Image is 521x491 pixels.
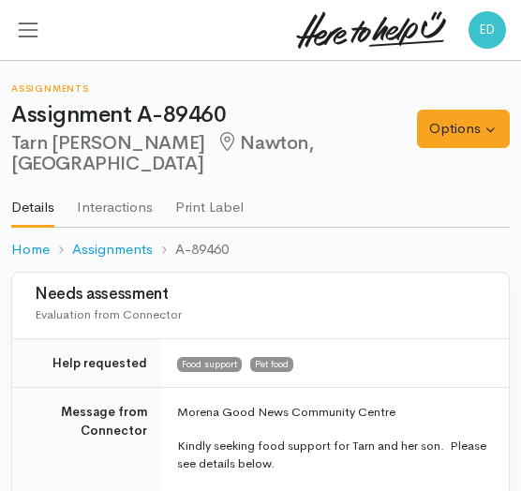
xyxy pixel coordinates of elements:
[11,131,314,175] span: Nawton, [GEOGRAPHIC_DATA]
[177,438,486,472] span: Kindly seeking food support for Tarn and her son. Please see details below.
[11,228,510,272] nav: breadcrumb
[35,306,182,322] span: Evaluation from Connector
[11,83,417,94] h6: Assignments
[15,13,41,47] button: Toggle navigation
[35,286,486,304] h3: Needs assessment
[177,404,395,420] span: Morena Good News Community Centre
[417,110,510,148] button: Options
[469,11,506,49] span: ED
[296,11,446,49] img: heretohelpu.svg
[72,239,153,260] a: Assignments
[177,357,242,372] span: Food support
[175,174,244,227] a: Print Label
[77,174,153,227] a: Interactions
[11,239,50,260] a: Home
[153,239,229,260] li: A-89460
[469,20,506,37] a: ED
[11,102,417,126] h1: Assignment A-89460
[250,357,293,372] span: Pet food
[11,132,417,174] h2: Tarn [PERSON_NAME]
[12,338,162,388] td: Help requested
[11,174,54,229] a: Details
